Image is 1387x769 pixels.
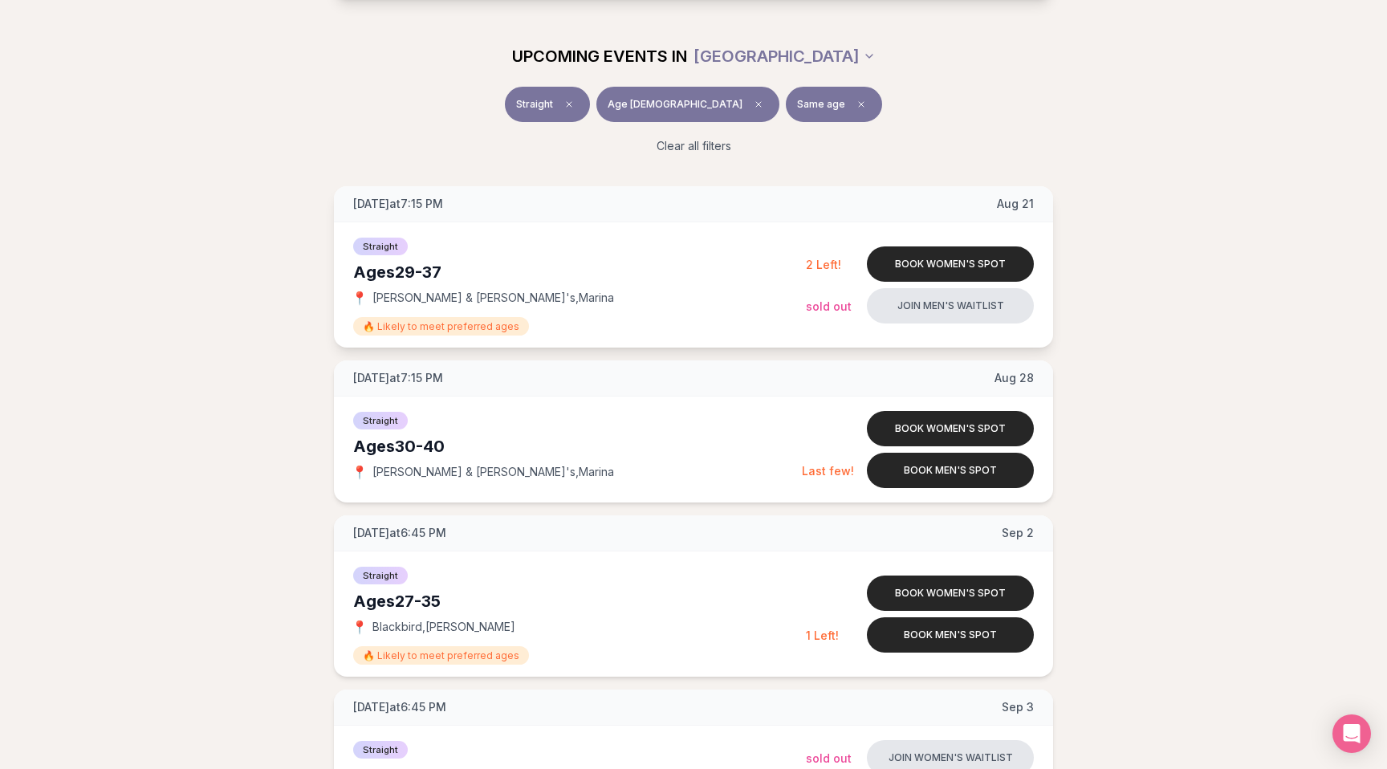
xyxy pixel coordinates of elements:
span: 1 Left! [806,629,839,642]
button: StraightClear event type filter [505,87,590,122]
span: Aug 28 [994,370,1034,386]
div: Ages 30-40 [353,435,802,458]
span: Sold Out [806,751,852,765]
span: 📍 [353,466,366,478]
button: Book women's spot [867,411,1034,446]
button: Same ageClear preference [786,87,882,122]
span: Sep 3 [1002,699,1034,715]
span: Same age [797,98,845,111]
span: 2 Left! [806,258,841,271]
span: Straight [516,98,553,111]
span: [DATE] at 6:45 PM [353,525,446,541]
span: 📍 [353,620,366,633]
span: Blackbird , [PERSON_NAME] [372,619,515,635]
span: Straight [353,567,408,584]
span: Last few! [802,464,854,478]
span: Sold Out [806,299,852,313]
span: Clear preference [852,95,871,114]
span: Straight [353,412,408,429]
span: [DATE] at 6:45 PM [353,699,446,715]
button: Join men's waitlist [867,288,1034,323]
span: [PERSON_NAME] & [PERSON_NAME]'s , Marina [372,464,614,480]
div: Ages 29-37 [353,261,806,283]
span: 📍 [353,291,366,304]
button: Clear all filters [647,128,741,164]
span: 🔥 Likely to meet preferred ages [353,646,529,665]
span: Sep 2 [1002,525,1034,541]
span: Age [DEMOGRAPHIC_DATA] [608,98,742,111]
span: Clear event type filter [559,95,579,114]
button: Book men's spot [867,617,1034,653]
button: Book women's spot [867,576,1034,611]
span: Straight [353,238,408,255]
span: Straight [353,741,408,759]
button: Book men's spot [867,453,1034,488]
span: [DATE] at 7:15 PM [353,370,443,386]
span: [PERSON_NAME] & [PERSON_NAME]'s , Marina [372,290,614,306]
div: Ages 27-35 [353,590,806,612]
span: Aug 21 [997,196,1034,212]
span: [DATE] at 7:15 PM [353,196,443,212]
button: Age [DEMOGRAPHIC_DATA]Clear age [596,87,779,122]
span: 🔥 Likely to meet preferred ages [353,317,529,336]
button: Book women's spot [867,246,1034,282]
span: Clear age [749,95,768,114]
button: [GEOGRAPHIC_DATA] [693,39,876,74]
div: Open Intercom Messenger [1332,714,1371,753]
span: UPCOMING EVENTS IN [512,45,687,67]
